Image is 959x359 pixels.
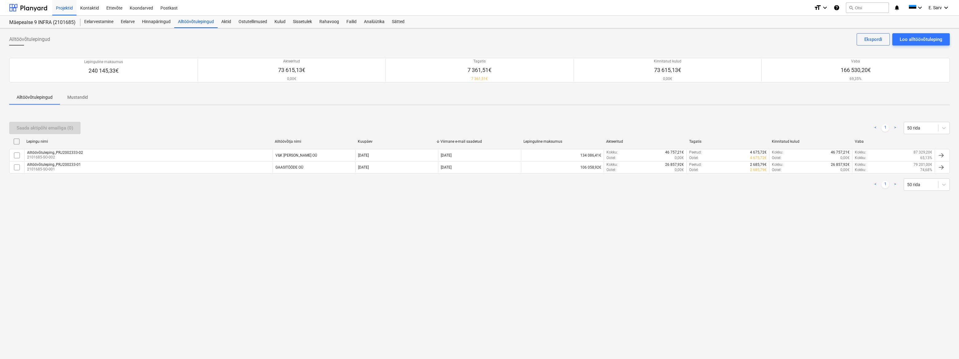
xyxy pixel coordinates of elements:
a: Failid [343,16,360,28]
p: 4 675,72€ [750,155,767,161]
p: 0,00€ [654,76,681,82]
a: Analüütika [360,16,388,28]
p: Ootel : [606,167,616,173]
div: Alltöövõtja nimi [275,139,353,144]
p: Ootel : [689,155,699,161]
a: Sätted [388,16,408,28]
p: 0,00€ [840,167,850,173]
p: Ootel : [606,155,616,161]
a: Eelarvestamine [81,16,117,28]
p: 7 361,51€ [468,76,491,82]
p: 26 857,92€ [665,162,684,167]
p: Kokku : [855,155,866,161]
p: Mustandid [67,94,88,101]
p: 65,13% [920,155,932,161]
p: 73 615,13€ [278,66,305,74]
div: Viimane e-mail saadetud [440,139,518,144]
p: 0,00€ [675,155,684,161]
p: Ootel : [772,155,781,161]
p: 2 685,79€ [750,167,767,173]
p: Kokku : [772,162,783,167]
p: 87 329,20€ [914,150,932,155]
div: [DATE] [358,153,369,158]
div: 134 086,41€ [521,150,604,160]
button: Otsi [846,2,889,13]
a: Next page [891,181,899,188]
p: Alltöövõtulepingud [17,94,53,101]
a: Page 1 is your current page [882,181,889,188]
div: Chat Widget [928,329,959,359]
span: E. Sarv [929,5,942,10]
a: Aktid [218,16,235,28]
p: 69,35% [841,76,871,82]
p: 0,00€ [278,76,305,82]
i: Abikeskus [834,4,840,11]
a: Page 1 is your current page [882,124,889,132]
div: Lepinguline maksumus [523,139,601,144]
i: keyboard_arrow_down [821,4,829,11]
p: 4 675,72€ [750,150,767,155]
a: Rahavoog [316,16,343,28]
a: Ostutellimused [235,16,271,28]
p: 0,00€ [840,155,850,161]
button: Loo alltöövõtuleping [892,33,950,46]
p: Ootel : [772,167,781,173]
p: Peetud : [689,162,702,167]
a: Kulud [271,16,289,28]
p: Tagatis [468,59,491,64]
div: [DATE] [358,165,369,170]
div: 106 058,92€ [521,162,604,173]
p: Kokku : [855,162,866,167]
p: Ootel : [689,167,699,173]
div: Ekspordi [864,35,882,43]
div: Loo alltöövõtuleping [900,35,942,43]
div: Kinnitatud kulud [772,139,850,144]
p: Kokku : [606,162,618,167]
div: [DATE] [441,165,452,170]
p: 46 757,21€ [665,150,684,155]
span: Alltöövõtulepingud [9,36,50,43]
div: Mäepealse 9 INFRA (2101685) [9,19,73,26]
i: keyboard_arrow_down [942,4,950,11]
div: [DATE] [441,153,452,158]
a: Previous page [872,124,879,132]
div: V&K Teed OÜ [275,153,317,158]
a: Sissetulek [289,16,316,28]
a: Previous page [872,181,879,188]
i: notifications [894,4,900,11]
p: 2 685,79€ [750,162,767,167]
p: Kokku : [855,150,866,155]
div: Alltöövõtuleping_PRJ2002333-02 [27,150,83,155]
p: 79 201,00€ [914,162,932,167]
a: Hinnapäringud [138,16,174,28]
a: Eelarve [117,16,138,28]
div: GAASITÖÖDE OÜ [275,165,303,170]
div: Tagatis [689,139,767,144]
p: 7 361,51€ [468,66,491,74]
div: Kuupäev [358,139,436,144]
p: 73 615,13€ [654,66,681,74]
p: Peetud : [689,150,702,155]
p: 2101685-SO-001 [27,167,81,172]
p: Akteeritud [278,59,305,64]
p: 74,68% [920,167,932,173]
a: Alltöövõtulepingud [174,16,218,28]
div: Vaba [855,139,933,144]
p: 2101685-SO-002 [27,155,83,160]
p: Kinnitatud kulud [654,59,681,64]
p: 166 530,20€ [841,66,871,74]
span: search [849,5,854,10]
p: 0,00€ [675,167,684,173]
a: Next page [891,124,899,132]
i: format_size [814,4,821,11]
